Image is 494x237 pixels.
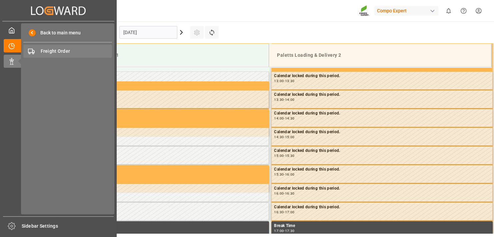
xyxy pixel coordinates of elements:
[274,192,284,195] div: 16:00
[285,154,294,157] div: 15:30
[274,91,490,98] div: Calendar locked during this period.
[284,98,285,101] div: -
[284,229,285,232] div: -
[285,98,294,101] div: 14:00
[274,229,284,232] div: 17:00
[285,229,294,232] div: 17:30
[50,73,266,79] div: Calendar locked during this period.
[284,173,285,176] div: -
[274,73,490,79] div: Calendar locked during this period.
[50,82,266,89] div: Occupied
[374,6,438,16] div: Compo Expert
[284,79,285,82] div: -
[285,117,294,120] div: 14:30
[50,148,266,154] div: Calendar locked during this period.
[285,173,294,176] div: 16:00
[274,148,490,154] div: Calendar locked during this period.
[50,110,266,117] div: Occupied
[50,185,266,192] div: Calendar locked during this period.
[22,223,114,230] span: Sidebar Settings
[52,49,263,61] div: Paletts Loading & Delivery 1
[359,5,370,17] img: Screenshot%202023-09-29%20at%2010.02.21.png_1712312052.png
[274,117,284,120] div: 14:00
[50,166,266,173] div: Occupied
[274,210,284,213] div: 16:30
[274,154,284,157] div: 15:00
[274,49,486,61] div: Paletts Loading & Delivery 2
[274,79,284,82] div: 13:00
[274,204,490,210] div: Calendar locked during this period.
[274,129,490,136] div: Calendar locked during this period.
[285,136,294,139] div: 15:00
[119,26,177,39] input: DD.MM.YYYY
[4,39,113,52] a: Timeslot Management
[284,210,285,213] div: -
[284,154,285,157] div: -
[274,110,490,117] div: Calendar locked during this period.
[456,3,471,18] button: Help Center
[284,136,285,139] div: -
[274,222,490,229] div: Break Time
[285,79,294,82] div: 13:30
[274,173,284,176] div: 15:30
[41,48,112,55] span: Freight Order
[50,129,266,136] div: Calendar locked during this period.
[274,136,284,139] div: 14:30
[36,29,81,36] span: Back to main menu
[23,45,112,58] a: Freight Order
[374,4,441,17] button: Compo Expert
[285,192,294,195] div: 16:30
[284,192,285,195] div: -
[50,204,266,210] div: Calendar locked during this period.
[284,117,285,120] div: -
[50,222,266,229] div: Break Time
[50,91,266,98] div: Calendar locked during this period.
[274,166,490,173] div: Calendar locked during this period.
[441,3,456,18] button: show 0 new notifications
[274,98,284,101] div: 13:30
[285,210,294,213] div: 17:00
[4,24,113,37] a: My Cockpit
[274,185,490,192] div: Calendar locked during this period.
